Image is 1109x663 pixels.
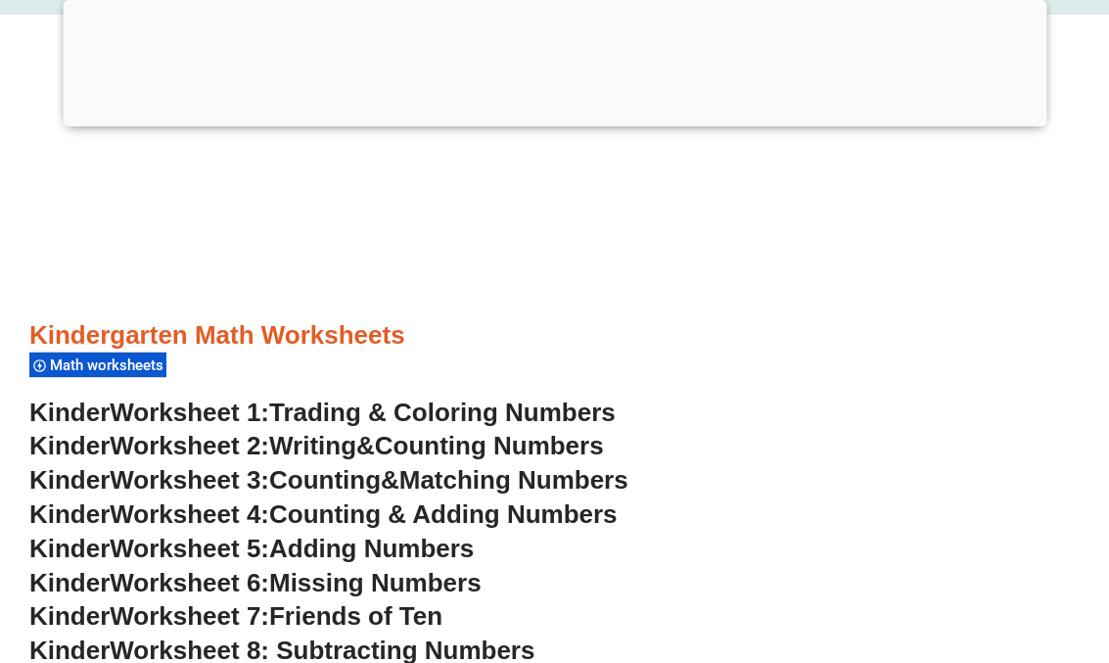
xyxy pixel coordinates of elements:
span: Kinder [29,499,110,529]
span: Kinder [29,534,110,563]
span: Worksheet 2: [110,431,269,460]
span: Kinder [29,568,110,597]
span: Worksheet 1: [110,398,269,427]
a: KinderWorksheet 1:Trading & Coloring Numbers [29,398,616,427]
span: Adding Numbers [269,534,474,563]
span: Trading & Coloring Numbers [269,398,616,427]
a: KinderWorksheet 6:Missing Numbers [29,568,482,597]
a: KinderWorksheet 2:Writing&Counting Numbers [29,431,604,460]
iframe: Chat Widget [773,442,1109,663]
span: Counting Numbers [375,431,604,460]
span: Kinder [29,601,110,631]
span: Missing Numbers [269,568,482,597]
a: KinderWorksheet 4:Counting & Adding Numbers [29,499,618,529]
span: Worksheet 4: [110,499,269,529]
h3: Kindergarten Math Worksheets [29,319,1080,353]
a: KinderWorksheet 5:Adding Numbers [29,534,474,563]
a: KinderWorksheet 7:Friends of Ten [29,601,442,631]
span: Worksheet 3: [110,465,269,495]
span: Writing [269,431,356,460]
a: KinderWorksheet 3:Counting&Matching Numbers [29,465,628,495]
span: Worksheet 6: [110,568,269,597]
span: Counting [269,465,381,495]
span: Worksheet 7: [110,601,269,631]
span: Kinder [29,431,110,460]
span: Counting & Adding Numbers [269,499,618,529]
span: Kinder [29,465,110,495]
span: Kinder [29,398,110,427]
div: Math worksheets [29,352,166,378]
iframe: Advertisement [29,44,1080,318]
span: Worksheet 5: [110,534,269,563]
span: Math worksheets [50,356,169,374]
span: Matching Numbers [399,465,628,495]
span: Friends of Ten [269,601,442,631]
